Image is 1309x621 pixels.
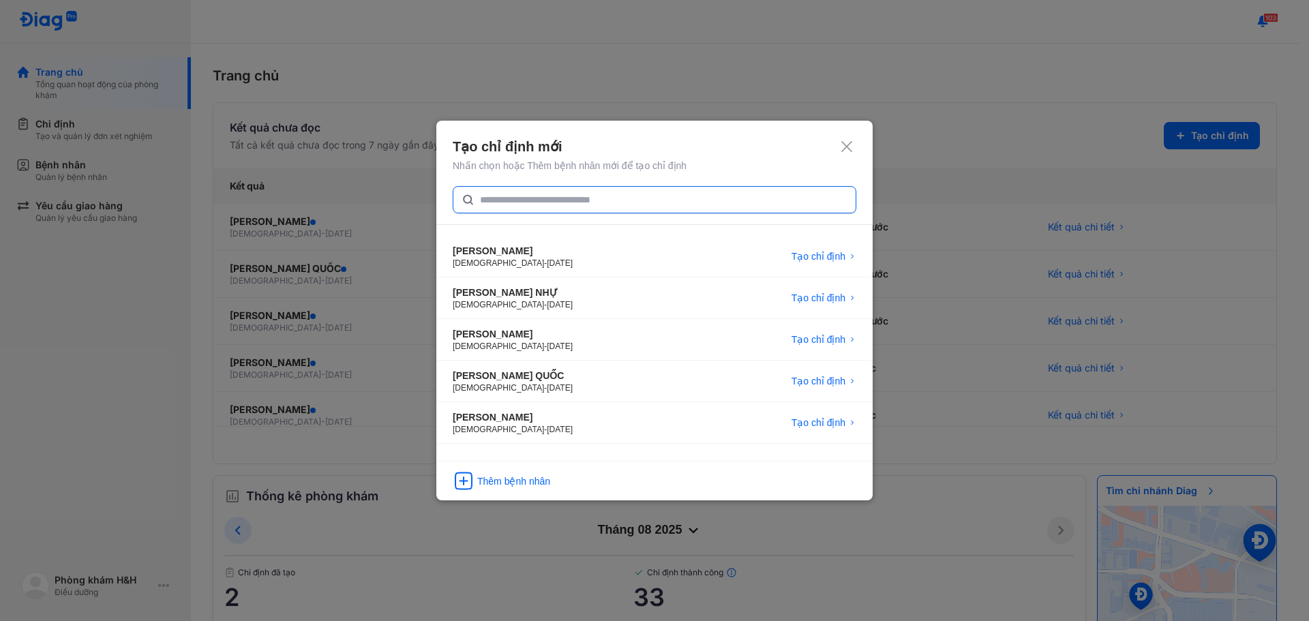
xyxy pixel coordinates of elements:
span: [DEMOGRAPHIC_DATA] [453,425,544,434]
div: [PERSON_NAME] [453,244,573,258]
div: [PERSON_NAME] QUỐC [453,369,573,382]
div: Thêm bệnh nhân [477,474,550,488]
span: - [544,258,547,268]
span: [DATE] [547,425,573,434]
span: [DEMOGRAPHIC_DATA] [453,300,544,309]
span: Tạo chỉ định [792,249,845,263]
span: Tạo chỉ định [792,374,845,388]
span: Tạo chỉ định [792,333,845,346]
span: - [544,342,547,351]
span: - [544,425,547,434]
div: Tạo chỉ định mới [453,137,856,156]
span: Tạo chỉ định [792,291,845,305]
span: [DATE] [547,258,573,268]
span: [DEMOGRAPHIC_DATA] [453,258,544,268]
span: - [544,300,547,309]
div: [PERSON_NAME] NHỰ [453,286,573,299]
span: Tạo chỉ định [792,416,845,429]
div: [PERSON_NAME] [453,327,573,341]
span: [DATE] [547,300,573,309]
span: [DATE] [547,383,573,393]
div: [PERSON_NAME] [453,410,573,424]
span: [DEMOGRAPHIC_DATA] [453,383,544,393]
span: [DATE] [547,342,573,351]
div: Nhấn chọn hoặc Thêm bệnh nhân mới để tạo chỉ định [453,159,856,172]
span: [DEMOGRAPHIC_DATA] [453,342,544,351]
span: - [544,383,547,393]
